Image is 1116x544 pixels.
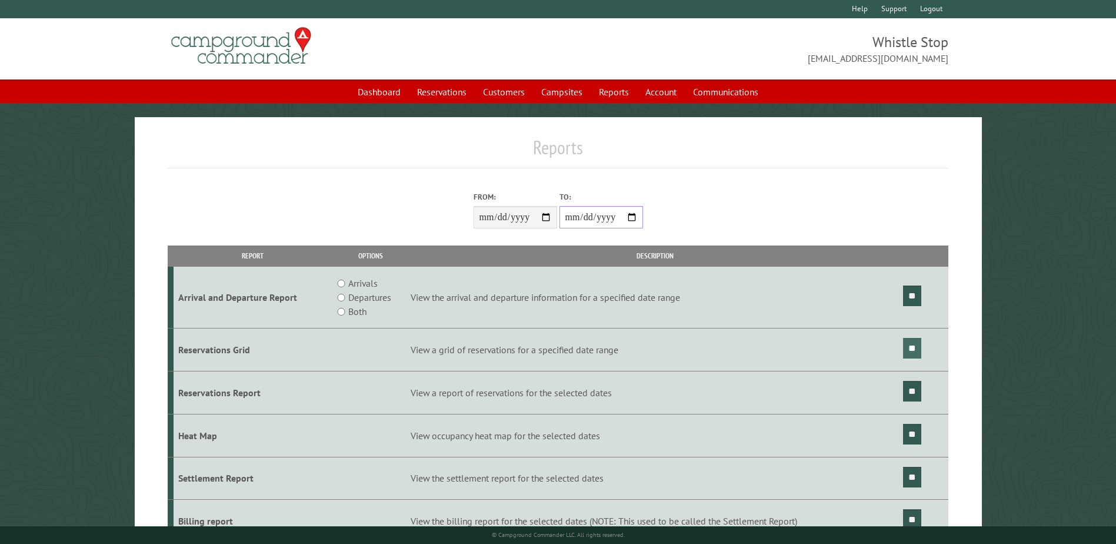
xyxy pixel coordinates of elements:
img: Campground Commander [168,23,315,69]
td: Billing report [174,500,332,543]
span: Whistle Stop [EMAIL_ADDRESS][DOMAIN_NAME] [558,32,948,65]
td: View the billing report for the selected dates (NOTE: This used to be called the Settlement Report) [409,500,901,543]
td: Heat Map [174,414,332,457]
td: Arrival and Departure Report [174,267,332,329]
small: © Campground Commander LLC. All rights reserved. [492,531,625,539]
td: Reservations Report [174,371,332,414]
label: Arrivals [348,276,378,290]
th: Description [409,246,901,266]
td: View a report of reservations for the selected dates [409,371,901,414]
a: Customers [476,81,532,103]
td: View a grid of reservations for a specified date range [409,329,901,371]
a: Reports [592,81,636,103]
td: View the arrival and departure information for a specified date range [409,267,901,329]
td: Reservations Grid [174,329,332,371]
a: Dashboard [351,81,408,103]
label: Both [348,304,367,319]
th: Report [174,246,332,266]
h1: Reports [168,136,948,168]
label: To: [559,191,643,203]
a: Reservations [410,81,474,103]
td: View occupancy heat map for the selected dates [409,414,901,457]
a: Campsites [534,81,589,103]
label: Departures [348,290,391,304]
label: From: [474,191,557,203]
td: Settlement Report [174,457,332,500]
td: View the settlement report for the selected dates [409,457,901,500]
a: Communications [686,81,765,103]
a: Account [638,81,684,103]
th: Options [332,246,408,266]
